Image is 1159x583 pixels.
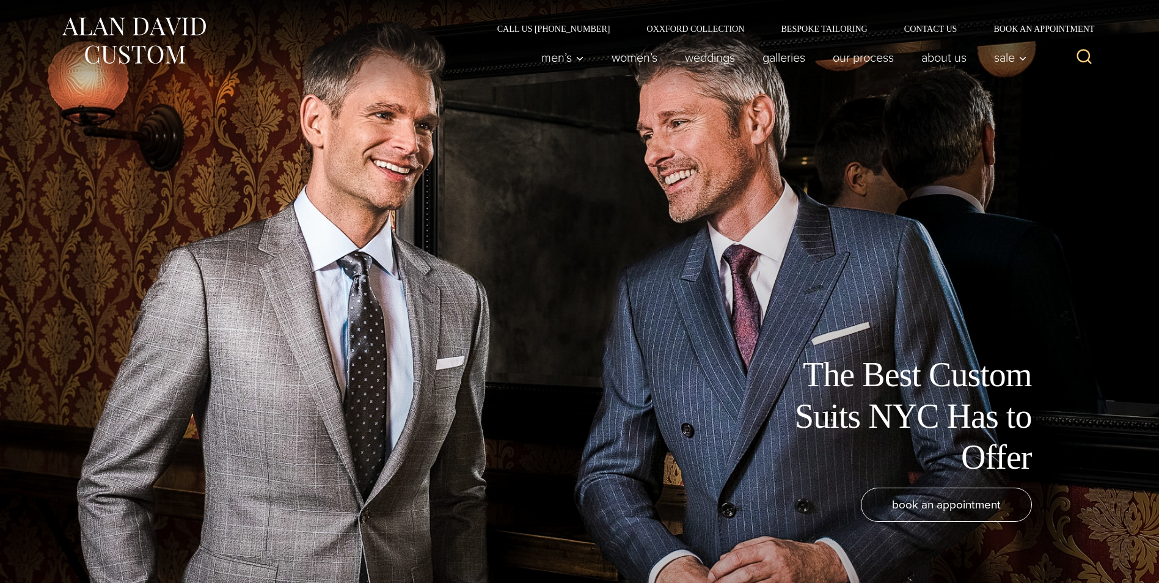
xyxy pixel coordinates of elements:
[886,24,976,33] a: Contact Us
[762,24,885,33] a: Bespoke Tailoring
[861,488,1032,522] a: book an appointment
[671,45,748,70] a: weddings
[60,13,207,68] img: Alan David Custom
[1070,43,1099,72] button: View Search Form
[757,354,1032,478] h1: The Best Custom Suits NYC Has to Offer
[479,24,629,33] a: Call Us [PHONE_NUMBER]
[819,45,907,70] a: Our Process
[598,45,671,70] a: Women’s
[975,24,1099,33] a: Book an Appointment
[994,51,1027,64] span: Sale
[892,496,1001,513] span: book an appointment
[907,45,980,70] a: About Us
[541,51,584,64] span: Men’s
[748,45,819,70] a: Galleries
[628,24,762,33] a: Oxxford Collection
[479,24,1099,33] nav: Secondary Navigation
[527,45,1033,70] nav: Primary Navigation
